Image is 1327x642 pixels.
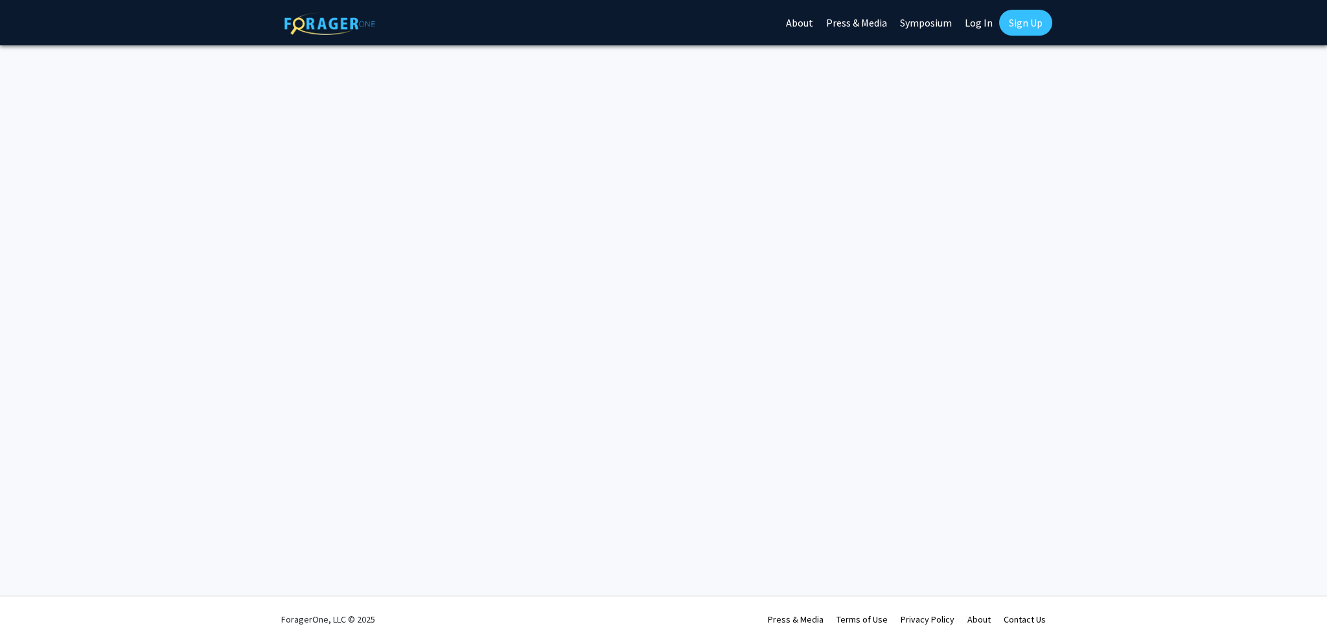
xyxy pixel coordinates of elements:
[1004,613,1046,625] a: Contact Us
[901,613,954,625] a: Privacy Policy
[967,613,991,625] a: About
[837,613,888,625] a: Terms of Use
[768,613,824,625] a: Press & Media
[284,12,375,35] img: ForagerOne Logo
[281,597,375,642] div: ForagerOne, LLC © 2025
[999,10,1052,36] a: Sign Up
